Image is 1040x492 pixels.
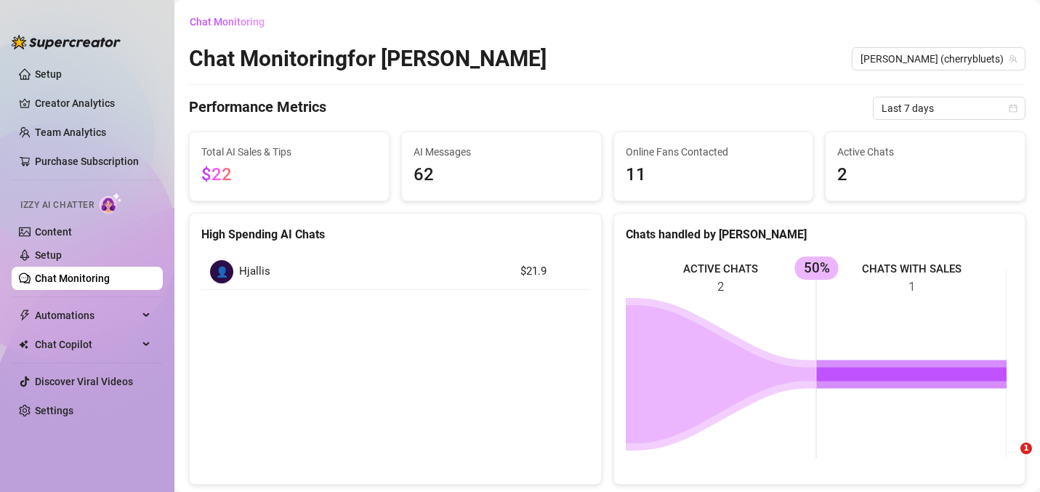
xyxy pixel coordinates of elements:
[35,333,138,356] span: Chat Copilot
[190,16,265,28] span: Chat Monitoring
[1009,55,1017,63] span: team
[1009,104,1017,113] span: calendar
[189,10,276,33] button: Chat Monitoring
[837,144,1013,160] span: Active Chats
[35,376,133,387] a: Discover Viral Videos
[189,45,547,73] h2: Chat Monitoring for [PERSON_NAME]
[626,144,802,160] span: Online Fans Contacted
[991,443,1025,477] iframe: Intercom live chat
[35,405,73,416] a: Settings
[35,249,62,261] a: Setup
[35,226,72,238] a: Content
[35,68,62,80] a: Setup
[189,97,326,120] h4: Performance Metrics
[201,225,589,243] div: High Spending AI Chats
[1020,443,1032,454] span: 1
[19,310,31,321] span: thunderbolt
[35,126,106,138] a: Team Analytics
[100,193,122,214] img: AI Chatter
[201,144,377,160] span: Total AI Sales & Tips
[35,92,151,115] a: Creator Analytics
[860,48,1017,70] span: Emily (cherrybluets)
[414,161,589,189] span: 62
[35,273,110,284] a: Chat Monitoring
[20,198,94,212] span: Izzy AI Chatter
[882,97,1017,119] span: Last 7 days
[414,144,589,160] span: AI Messages
[12,35,121,49] img: logo-BBDzfeDw.svg
[520,263,581,281] article: $21.9
[35,150,151,173] a: Purchase Subscription
[19,339,28,350] img: Chat Copilot
[35,304,138,327] span: Automations
[837,161,1013,189] span: 2
[626,225,1014,243] div: Chats handled by [PERSON_NAME]
[626,161,802,189] span: 11
[201,164,232,185] span: $22
[210,260,233,283] div: 👤
[239,263,270,281] span: Hjallis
